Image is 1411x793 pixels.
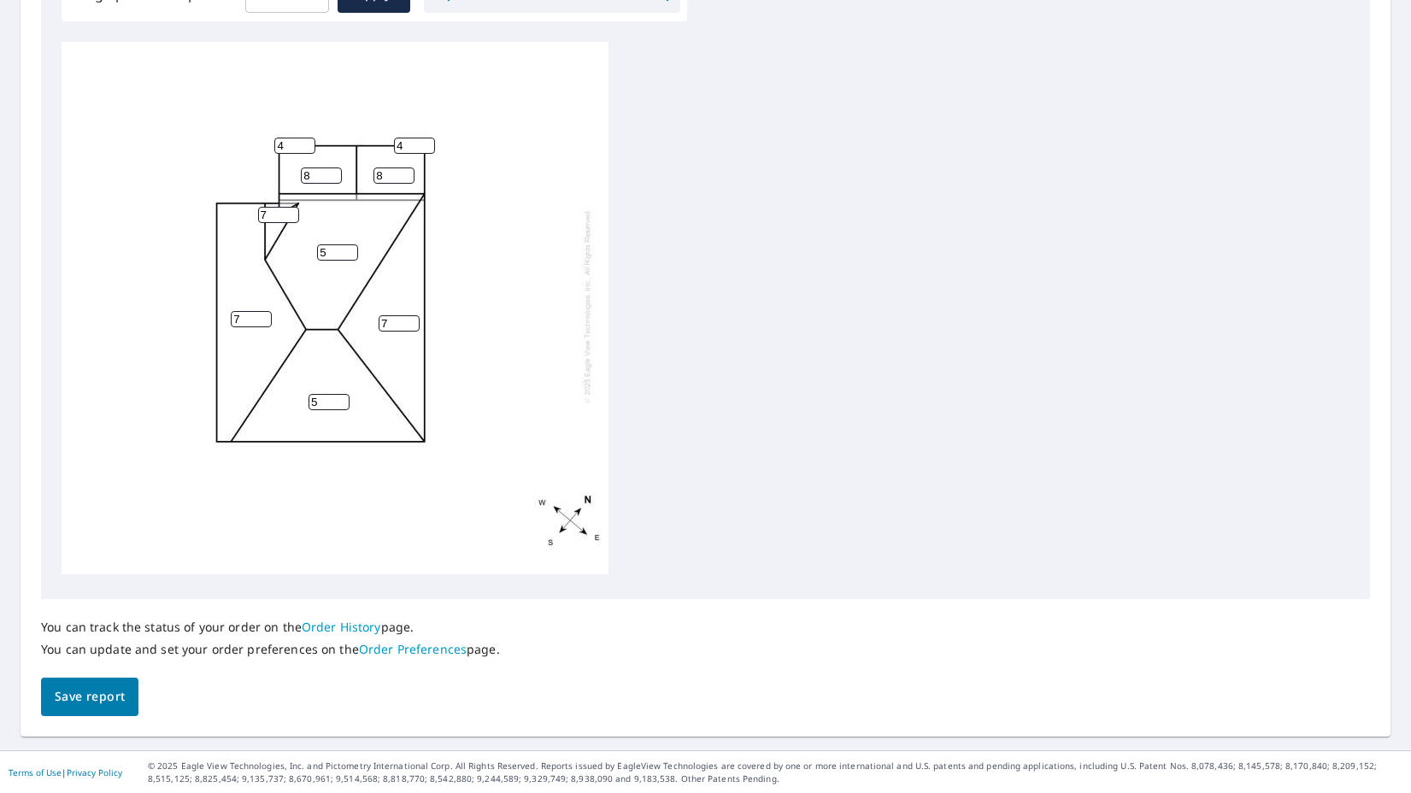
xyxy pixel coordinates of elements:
span: Save report [55,686,125,708]
a: Order Preferences [359,641,467,657]
a: Terms of Use [9,767,62,778]
a: Privacy Policy [67,767,122,778]
p: You can track the status of your order on the page. [41,620,500,635]
a: Order History [302,619,381,635]
p: You can update and set your order preferences on the page. [41,642,500,657]
p: | [9,767,122,778]
p: © 2025 Eagle View Technologies, Inc. and Pictometry International Corp. All Rights Reserved. Repo... [148,760,1402,785]
button: Save report [41,678,138,716]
